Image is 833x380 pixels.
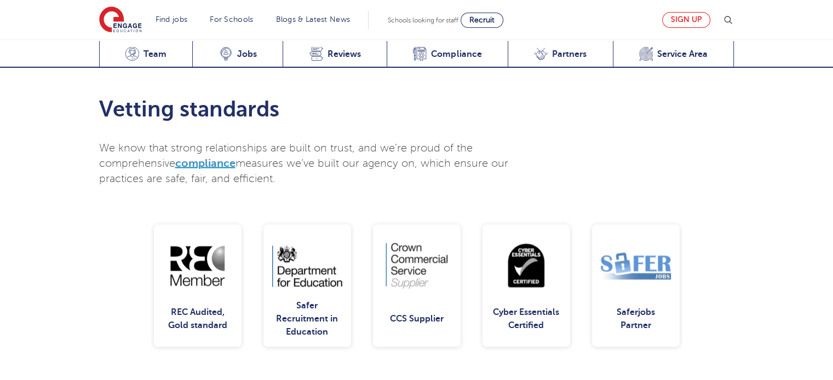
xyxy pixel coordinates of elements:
a: Team [99,41,193,68]
a: Compliance [387,41,508,68]
a: Reviews [283,41,387,68]
img: Engage Education [99,7,142,34]
img: DOE [272,242,342,290]
a: Jobs [192,41,283,68]
div: REC Audited, Gold standard [163,299,233,338]
a: compliance [175,157,235,169]
img: Safer [601,242,671,290]
div: Saferjobs Partner [601,299,671,338]
span: measures we’ve built our agency on, which ensure our practices are safe, fair, and efficient. [99,157,508,185]
a: Partners [508,41,613,68]
div: Safer Recruitment in Education [272,299,342,338]
img: REC [163,242,233,290]
span: Team [143,49,166,60]
span: Jobs [237,49,257,60]
span: Service Area [657,49,708,60]
h2: Vetting standards [99,96,524,122]
a: Find jobs [156,15,188,24]
a: For Schools [210,15,253,24]
span: Reviews [328,49,361,60]
a: Service Area [613,41,734,68]
span: Schools looking for staff [388,16,458,24]
img: Cyber Essentials [491,242,561,290]
div: Cyber Essentials Certified [491,299,561,338]
span: We know that strong relationships are built on trust, and we’re proud of the comprehensive [99,142,473,169]
span: Compliance [431,49,481,60]
a: Blogs & Latest News [276,15,351,24]
span: Recruit [469,16,495,24]
span: Partners [552,49,587,60]
a: Recruit [461,13,503,28]
img: CCS [382,242,452,290]
div: CCS Supplier [382,299,452,338]
a: Sign up [662,12,710,28]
